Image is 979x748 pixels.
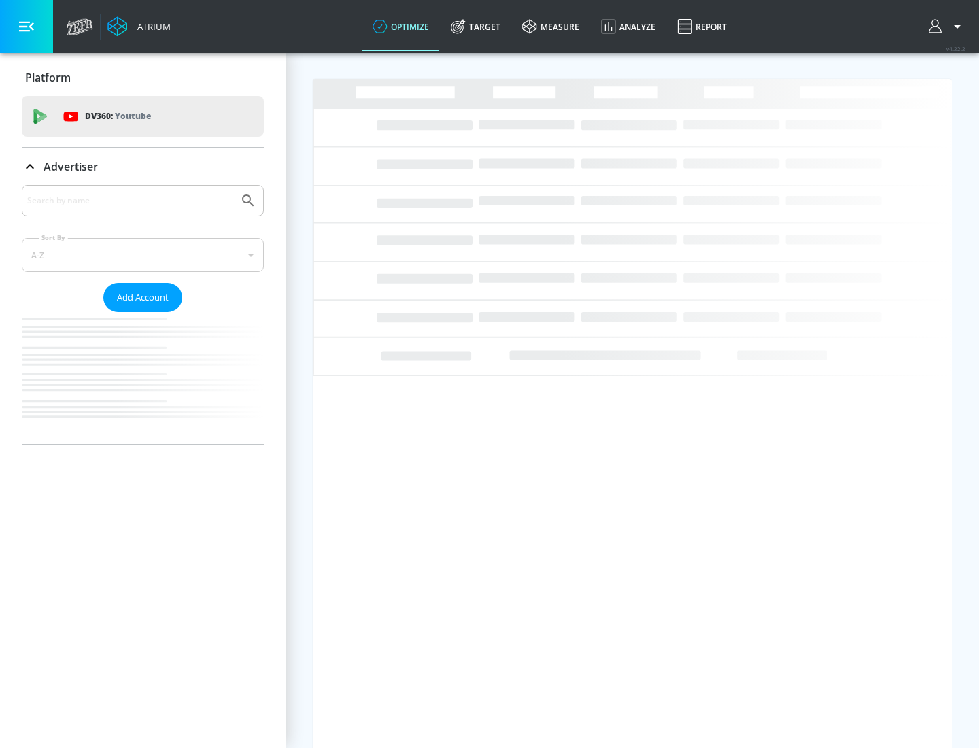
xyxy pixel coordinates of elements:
[107,16,171,37] a: Atrium
[39,233,68,242] label: Sort By
[85,109,151,124] p: DV360:
[27,192,233,209] input: Search by name
[103,283,182,312] button: Add Account
[132,20,171,33] div: Atrium
[590,2,666,51] a: Analyze
[44,159,98,174] p: Advertiser
[666,2,738,51] a: Report
[117,290,169,305] span: Add Account
[22,185,264,444] div: Advertiser
[22,238,264,272] div: A-Z
[440,2,511,51] a: Target
[25,70,71,85] p: Platform
[362,2,440,51] a: optimize
[115,109,151,123] p: Youtube
[22,96,264,137] div: DV360: Youtube
[22,58,264,97] div: Platform
[946,45,965,52] span: v 4.22.2
[511,2,590,51] a: measure
[22,148,264,186] div: Advertiser
[22,312,264,444] nav: list of Advertiser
